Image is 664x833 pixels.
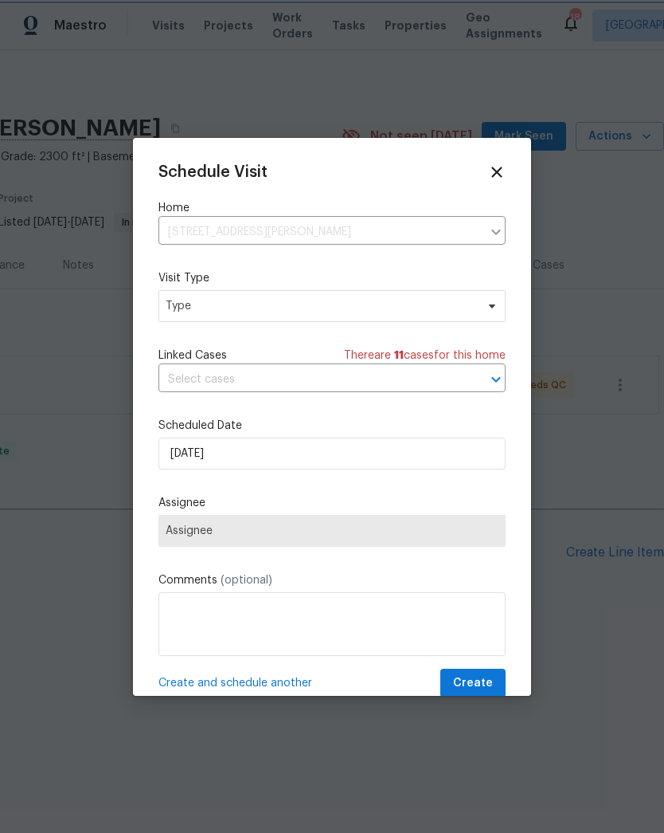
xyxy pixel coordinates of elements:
[158,675,312,691] span: Create and schedule another
[158,220,482,245] input: Enter in an address
[453,674,493,694] span: Create
[440,669,506,698] button: Create
[158,418,506,434] label: Scheduled Date
[488,163,506,181] span: Close
[158,200,506,216] label: Home
[221,575,272,586] span: (optional)
[344,348,506,363] span: There are case s for this home
[158,348,227,363] span: Linked Cases
[166,298,475,314] span: Type
[158,495,506,511] label: Assignee
[158,438,506,470] input: M/D/YYYY
[158,367,461,392] input: Select cases
[158,270,506,286] label: Visit Type
[158,572,506,588] label: Comments
[394,350,404,361] span: 11
[485,368,507,391] button: Open
[166,525,498,537] span: Assignee
[158,164,268,180] span: Schedule Visit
